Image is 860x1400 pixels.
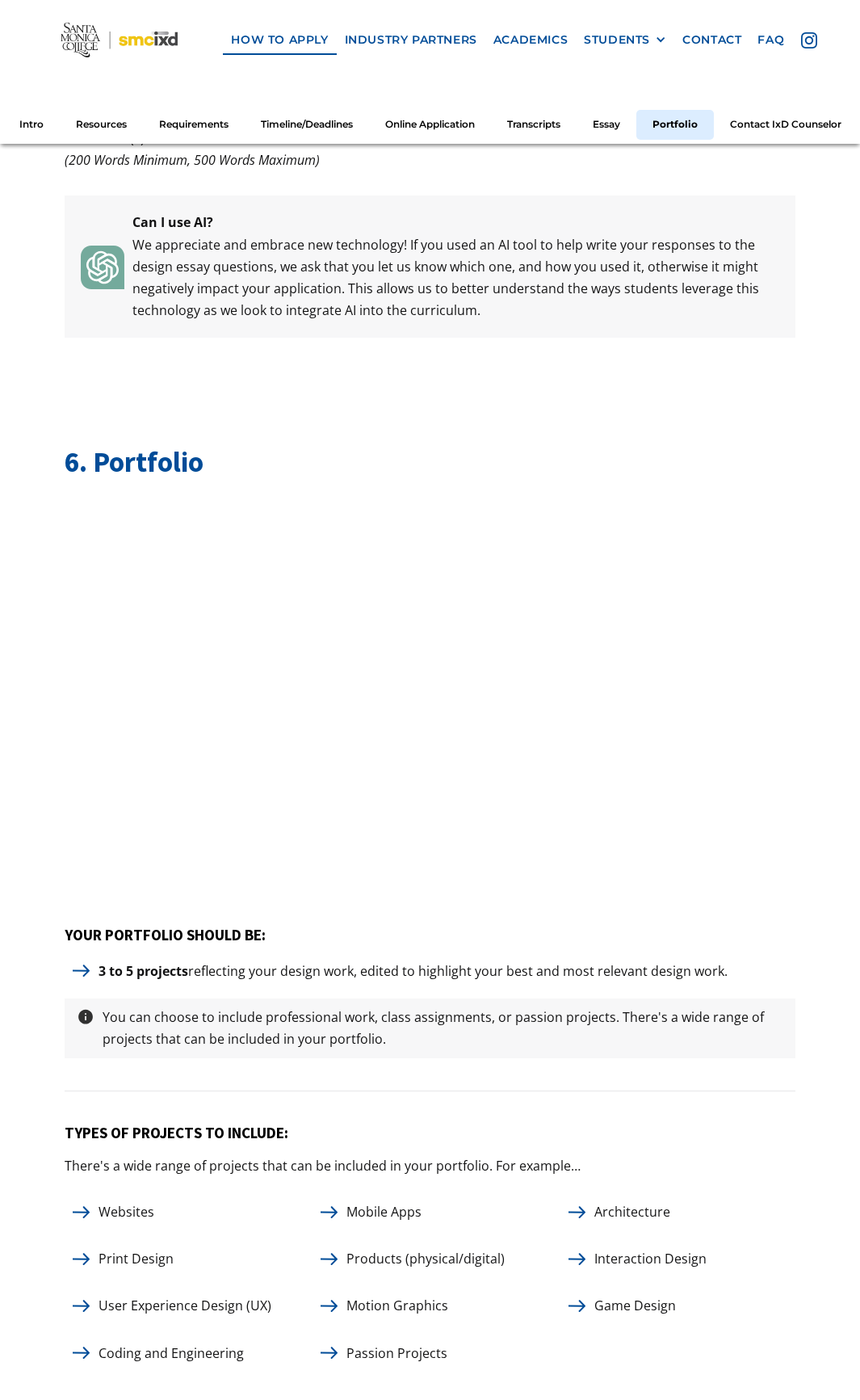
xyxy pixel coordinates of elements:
[584,33,666,47] div: STUDENTS
[90,1343,252,1364] p: Coding and Engineering
[714,110,858,140] a: Contact IxD Counselor
[337,25,485,55] a: industry partners
[586,1295,684,1317] p: Game Design
[90,1248,182,1270] p: Print Design
[586,1248,715,1270] p: Interaction Design
[584,33,650,47] div: STUDENTS
[90,961,736,982] p: reflecting your design work, edited to highlight your best and most relevant design work.
[674,25,749,55] a: contact
[801,32,817,48] img: icon - instagram
[338,1343,455,1364] p: Passion Projects
[99,962,188,980] strong: 3 to 5 projects
[485,25,576,55] a: Academics
[369,110,491,140] a: Online Application
[338,1248,513,1270] p: Products (physical/digital)
[245,110,369,140] a: Timeline/Deadlines
[90,1201,162,1223] p: Websites
[338,1201,430,1223] p: Mobile Apps
[223,25,336,55] a: how to apply
[65,151,320,169] em: (200 Words Minimum, 500 Words Maximum)
[65,926,795,944] h5: YOUR PORTFOLIO SHOULD BE:
[65,443,795,482] h2: 6. Portfolio
[3,110,60,140] a: Intro
[577,110,636,140] a: Essay
[749,25,792,55] a: faq
[586,1201,678,1223] p: Architecture
[143,110,245,140] a: Requirements
[61,23,178,57] img: Santa Monica College - SMC IxD logo
[60,110,143,140] a: Resources
[65,1124,795,1142] h5: TYPES OF PROJECTS TO INCLUDE:
[124,234,791,322] p: We appreciate and embrace new technology! If you used an AI tool to help write your responses to ...
[636,110,714,140] a: Portfolio
[132,213,213,231] strong: Can I use AI?
[90,1295,279,1317] p: User Experience Design (UX)
[338,1295,456,1317] p: Motion Graphics
[65,1155,581,1177] p: There's a wide range of projects that can be included in your portfolio. For example…
[491,110,577,140] a: Transcripts
[65,482,795,893] iframe: SMc IxD: Video 6 Portfolio requirements
[94,1007,791,1050] p: You can choose to include professional work, class assignments, or passion projects. There's a wi...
